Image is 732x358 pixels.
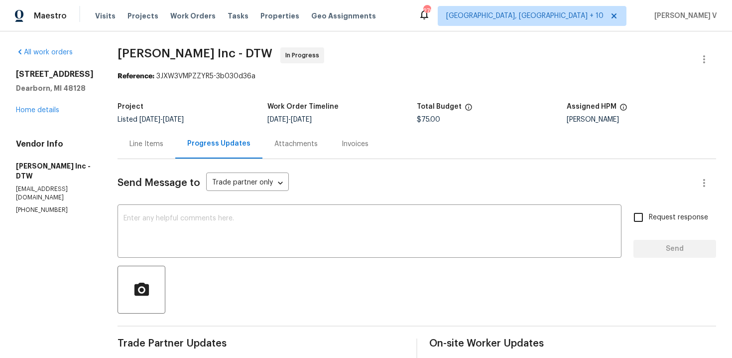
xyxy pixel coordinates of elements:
span: In Progress [285,50,323,60]
span: $75.00 [417,116,440,123]
div: Progress Updates [187,139,250,149]
h5: [PERSON_NAME] Inc - DTW [16,161,94,181]
span: [PERSON_NAME] V [650,11,717,21]
h5: Dearborn, MI 48128 [16,83,94,93]
b: Reference: [118,73,154,80]
h4: Vendor Info [16,139,94,149]
span: Properties [260,11,299,21]
span: [DATE] [291,116,312,123]
div: Invoices [342,139,368,149]
div: 270 [423,6,430,16]
span: Send Message to [118,178,200,188]
h5: Total Budget [417,103,462,110]
span: Geo Assignments [311,11,376,21]
span: Maestro [34,11,67,21]
span: The total cost of line items that have been proposed by Opendoor. This sum includes line items th... [465,103,473,116]
span: [PERSON_NAME] Inc - DTW [118,47,272,59]
span: Tasks [228,12,248,19]
h2: [STREET_ADDRESS] [16,69,94,79]
span: Work Orders [170,11,216,21]
span: Listed [118,116,184,123]
span: Projects [127,11,158,21]
h5: Assigned HPM [567,103,616,110]
span: The hpm assigned to this work order. [619,103,627,116]
h5: Project [118,103,143,110]
span: Trade Partner Updates [118,339,404,349]
p: [PHONE_NUMBER] [16,206,94,214]
div: Line Items [129,139,163,149]
div: Trade partner only [206,175,289,191]
span: [DATE] [163,116,184,123]
span: - [267,116,312,123]
span: - [139,116,184,123]
div: Attachments [274,139,318,149]
div: [PERSON_NAME] [567,116,717,123]
span: Visits [95,11,116,21]
span: On-site Worker Updates [429,339,716,349]
a: Home details [16,107,59,114]
span: [DATE] [139,116,160,123]
a: All work orders [16,49,73,56]
h5: Work Order Timeline [267,103,339,110]
span: [DATE] [267,116,288,123]
div: 3JXW3VMPZZYR5-3b030d36a [118,71,716,81]
span: Request response [649,212,708,223]
span: [GEOGRAPHIC_DATA], [GEOGRAPHIC_DATA] + 10 [446,11,604,21]
p: [EMAIL_ADDRESS][DOMAIN_NAME] [16,185,94,202]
